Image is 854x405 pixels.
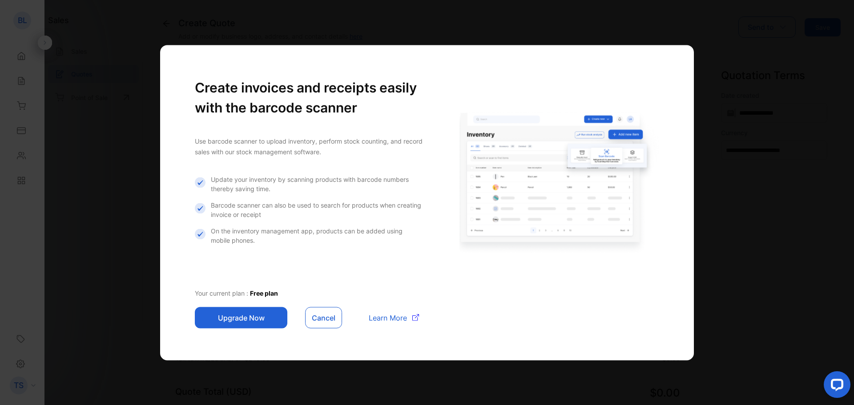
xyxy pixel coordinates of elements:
[305,307,342,328] button: Cancel
[211,174,423,193] p: Update your inventory by scanning products with barcode numbers thereby saving time.
[360,312,419,323] a: Learn More
[441,111,659,253] img: barcode gating
[211,200,423,219] p: Barcode scanner can also be used to search for products when creating invoice or receipt
[195,289,250,297] span: Your current plan :
[195,229,205,239] img: Icon
[369,312,407,323] span: Learn More
[195,203,205,213] img: Icon
[195,177,205,188] img: Icon
[211,226,423,245] p: On the inventory management app, products can be added using mobile phones.
[195,137,423,155] span: Use barcode scanner to upload inventory, perform stock counting, and record sales with our stock ...
[250,289,278,297] span: Free plan
[195,307,287,328] button: Upgrade Now
[817,368,854,405] iframe: LiveChat chat widget
[195,77,423,117] h1: Create invoices and receipts easily with the barcode scanner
